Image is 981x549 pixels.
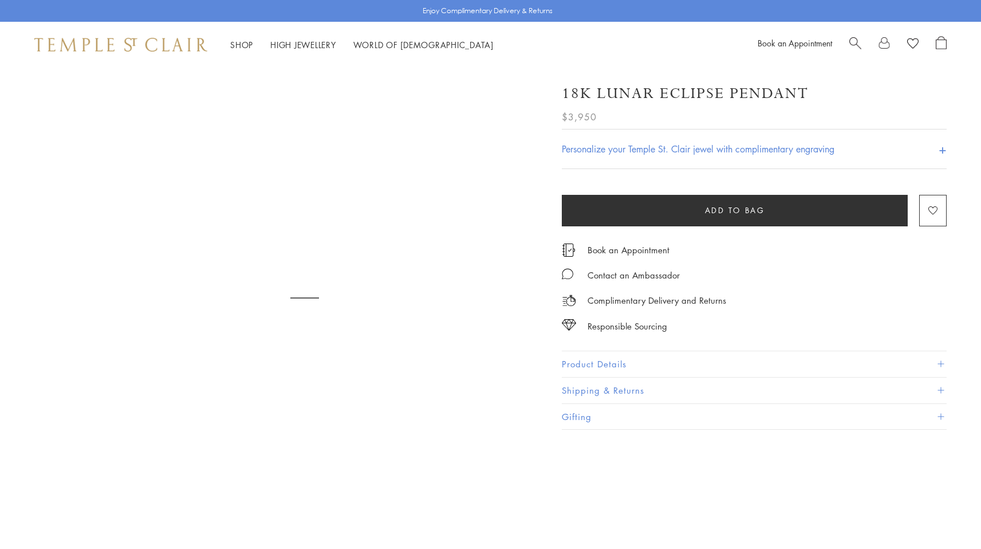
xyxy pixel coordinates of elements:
[562,404,947,430] button: Gifting
[353,39,494,50] a: World of [DEMOGRAPHIC_DATA]World of [DEMOGRAPHIC_DATA]
[758,37,832,49] a: Book an Appointment
[939,138,947,159] h4: +
[230,39,253,50] a: ShopShop
[562,84,809,104] h1: 18K Lunar Eclipse Pendant
[936,36,947,53] a: Open Shopping Bag
[588,244,669,256] a: Book an Appointment
[230,38,494,52] nav: Main navigation
[270,39,336,50] a: High JewelleryHigh Jewellery
[562,109,597,124] span: $3,950
[588,268,680,283] div: Contact an Ambassador
[562,293,576,308] img: icon_delivery.svg
[588,319,667,334] div: Responsible Sourcing
[423,5,553,17] p: Enjoy Complimentary Delivery & Returns
[34,38,207,52] img: Temple St. Clair
[849,36,861,53] a: Search
[705,204,765,217] span: Add to bag
[562,319,576,331] img: icon_sourcing.svg
[562,268,573,280] img: MessageIcon-01_2.svg
[562,142,834,156] h4: Personalize your Temple St. Clair jewel with complimentary engraving
[588,293,726,308] p: Complimentary Delivery and Returns
[562,351,947,377] button: Product Details
[562,244,576,257] img: icon_appointment.svg
[562,378,947,403] button: Shipping & Returns
[907,36,919,53] a: View Wishlist
[562,195,908,226] button: Add to bag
